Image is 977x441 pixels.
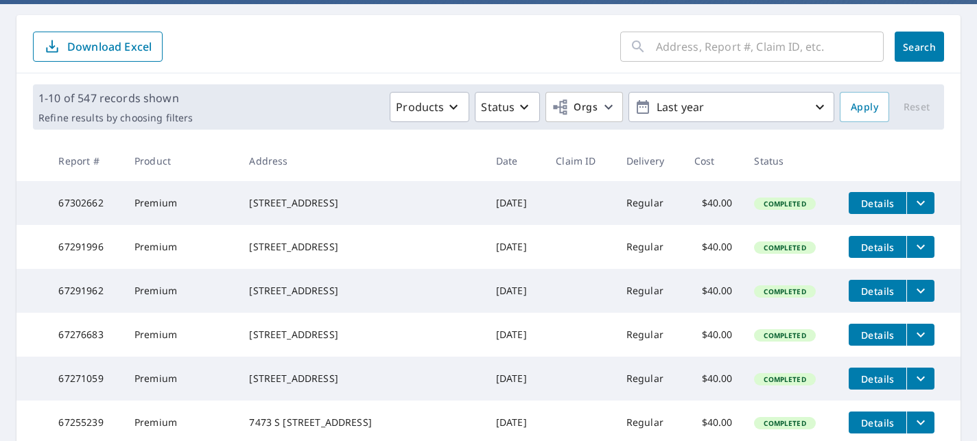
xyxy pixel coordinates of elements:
td: Regular [615,225,683,269]
span: Orgs [552,99,598,116]
p: Status [481,99,515,115]
button: detailsBtn-67276683 [849,324,906,346]
div: [STREET_ADDRESS] [249,240,473,254]
td: [DATE] [485,313,545,357]
span: Details [857,329,898,342]
td: Premium [123,357,238,401]
button: Orgs [545,92,623,122]
td: Premium [123,181,238,225]
p: Products [396,99,444,115]
span: Details [857,372,898,385]
th: Delivery [615,141,683,181]
span: Details [857,416,898,429]
button: Last year [628,92,834,122]
button: detailsBtn-67302662 [849,192,906,214]
td: Regular [615,181,683,225]
span: Completed [755,199,814,208]
span: Search [906,40,933,53]
td: 67291962 [47,269,123,313]
button: filesDropdownBtn-67271059 [906,368,934,390]
td: 67276683 [47,313,123,357]
td: $40.00 [683,225,743,269]
td: 67291996 [47,225,123,269]
td: Regular [615,357,683,401]
div: [STREET_ADDRESS] [249,372,473,385]
td: $40.00 [683,313,743,357]
td: [DATE] [485,269,545,313]
button: filesDropdownBtn-67291962 [906,280,934,302]
span: Details [857,197,898,210]
th: Address [238,141,484,181]
button: detailsBtn-67291996 [849,236,906,258]
td: $40.00 [683,269,743,313]
button: detailsBtn-67271059 [849,368,906,390]
th: Date [485,141,545,181]
button: detailsBtn-67291962 [849,280,906,302]
p: Download Excel [67,39,152,54]
span: Details [857,241,898,254]
button: Apply [840,92,889,122]
span: Completed [755,374,814,384]
span: Completed [755,243,814,252]
td: [DATE] [485,357,545,401]
td: [DATE] [485,225,545,269]
td: Premium [123,225,238,269]
span: Apply [851,99,878,116]
span: Completed [755,418,814,428]
span: Details [857,285,898,298]
button: Status [475,92,540,122]
input: Address, Report #, Claim ID, etc. [656,27,884,66]
span: Completed [755,287,814,296]
td: 67302662 [47,181,123,225]
td: Premium [123,313,238,357]
button: filesDropdownBtn-67302662 [906,192,934,214]
button: filesDropdownBtn-67255239 [906,412,934,433]
button: detailsBtn-67255239 [849,412,906,433]
div: [STREET_ADDRESS] [249,196,473,210]
div: [STREET_ADDRESS] [249,284,473,298]
button: Download Excel [33,32,163,62]
div: [STREET_ADDRESS] [249,328,473,342]
th: Product [123,141,238,181]
td: 67271059 [47,357,123,401]
p: 1-10 of 547 records shown [38,90,193,106]
td: $40.00 [683,357,743,401]
th: Cost [683,141,743,181]
td: Regular [615,313,683,357]
td: $40.00 [683,181,743,225]
th: Claim ID [545,141,615,181]
td: Premium [123,269,238,313]
button: filesDropdownBtn-67276683 [906,324,934,346]
td: [DATE] [485,181,545,225]
button: Search [895,32,944,62]
p: Refine results by choosing filters [38,112,193,124]
span: Completed [755,331,814,340]
th: Report # [47,141,123,181]
th: Status [743,141,838,181]
td: Regular [615,269,683,313]
button: Products [390,92,469,122]
p: Last year [651,95,812,119]
button: filesDropdownBtn-67291996 [906,236,934,258]
div: 7473 S [STREET_ADDRESS] [249,416,473,429]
